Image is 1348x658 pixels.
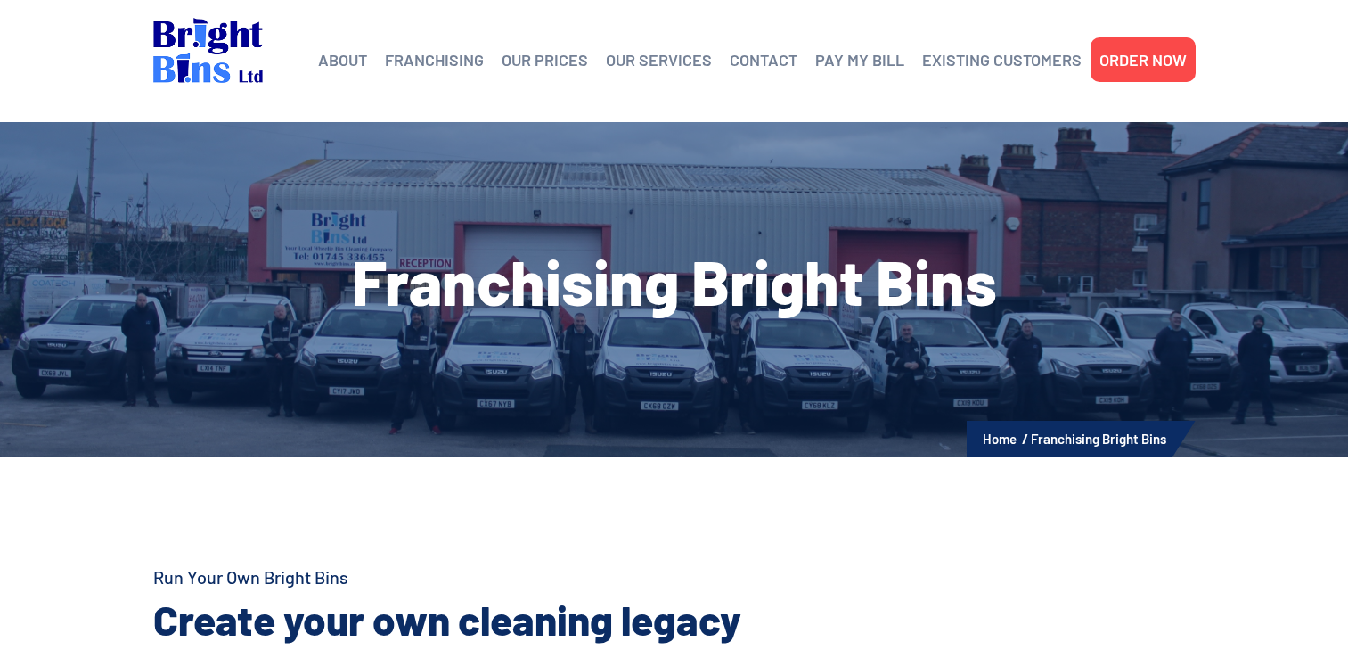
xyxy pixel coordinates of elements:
a: CONTACT [730,46,797,73]
h4: Run Your Own Bright Bins [153,564,821,589]
a: OUR PRICES [502,46,588,73]
h2: Create your own cleaning legacy [153,593,821,646]
h1: Franchising Bright Bins [153,250,1196,312]
a: FRANCHISING [385,46,484,73]
a: OUR SERVICES [606,46,712,73]
a: ORDER NOW [1099,46,1187,73]
a: PAY MY BILL [815,46,904,73]
a: ABOUT [318,46,367,73]
a: EXISTING CUSTOMERS [922,46,1082,73]
a: Home [983,431,1017,447]
li: Franchising Bright Bins [1031,427,1166,450]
